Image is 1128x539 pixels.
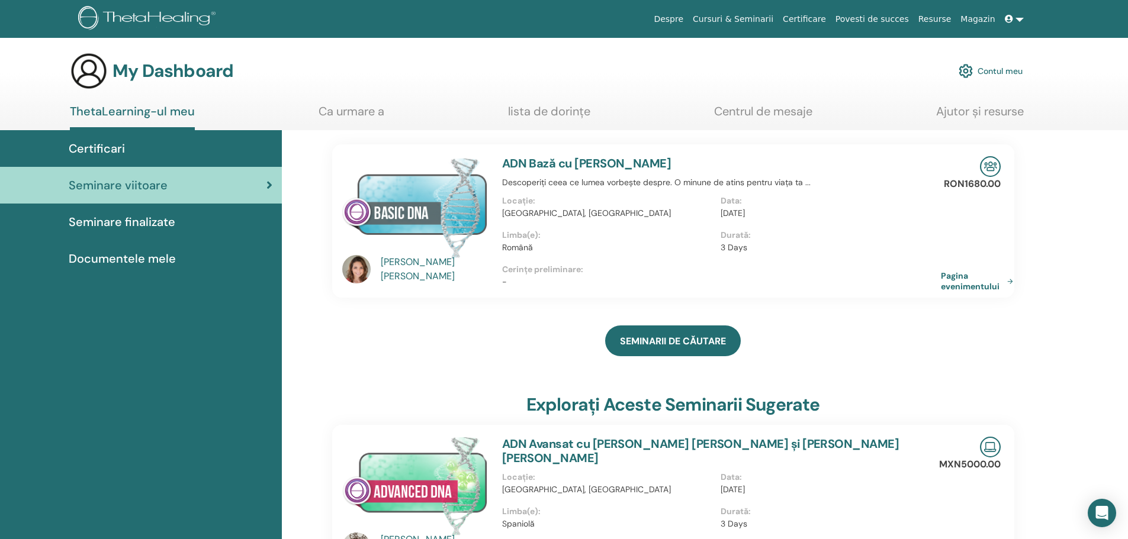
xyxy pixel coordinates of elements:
[939,457,1001,472] p: MXN5000.00
[980,156,1001,177] img: In-Person Seminar
[342,255,371,283] img: default.jpg
[502,156,671,171] a: ADN Bază cu [PERSON_NAME]
[721,241,932,254] p: 3 Days
[69,176,168,194] span: Seminare viitoare
[721,229,932,241] p: Durată :
[956,8,1000,30] a: Magazin
[914,8,956,30] a: Resurse
[944,177,1001,191] p: RON1680.00
[502,276,939,288] p: -
[502,471,714,483] p: Locație :
[342,156,488,259] img: ADN Bază
[502,483,714,496] p: [GEOGRAPHIC_DATA], [GEOGRAPHIC_DATA]
[831,8,914,30] a: Povesti de succes
[502,176,939,189] p: Descoperiți ceea ce lumea vorbește despre. O minune de atins pentru viața ta ...
[936,104,1024,127] a: Ajutor și resurse
[959,58,1023,84] a: Contul meu
[721,471,932,483] p: Data :
[721,505,932,518] p: Durată :
[69,213,175,231] span: Seminare finalizate
[721,207,932,220] p: [DATE]
[78,6,220,33] img: logo.png
[526,394,820,415] h3: Explorați aceste seminarii sugerate
[502,207,714,220] p: [GEOGRAPHIC_DATA], [GEOGRAPHIC_DATA]
[605,325,741,356] a: SEMINARII DE CĂUTARE
[941,270,1018,292] a: Pagina evenimentului
[688,8,778,30] a: Cursuri & Seminarii
[502,505,714,518] p: Limba(e) :
[649,8,688,30] a: Despre
[980,437,1001,457] img: Live Online Seminar
[620,335,726,347] span: SEMINARII DE CĂUTARE
[778,8,831,30] a: Certificare
[70,52,108,90] img: generic-user-icon.jpg
[113,60,233,82] h3: My Dashboard
[381,255,490,283] a: [PERSON_NAME] [PERSON_NAME]
[70,104,195,130] a: ThetaLearning-ul meu
[69,250,176,267] span: Documentele mele
[508,104,590,127] a: lista de dorințe
[69,140,125,157] span: Certificari
[721,195,932,207] p: Data :
[721,518,932,530] p: 3 Days
[1088,499,1116,527] div: Open Intercom Messenger
[319,104,384,127] a: Ca urmare a
[502,229,714,241] p: Limba(e) :
[502,518,714,530] p: Spaniolă
[959,61,973,81] img: cog.svg
[714,104,812,127] a: Centrul de mesaje
[502,436,899,466] a: ADN Avansat cu [PERSON_NAME] [PERSON_NAME] și [PERSON_NAME] [PERSON_NAME]
[342,437,488,536] img: ADN Avansat
[502,195,714,207] p: Locație :
[502,263,939,276] p: Cerințe preliminare :
[502,241,714,254] p: Română
[721,483,932,496] p: [DATE]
